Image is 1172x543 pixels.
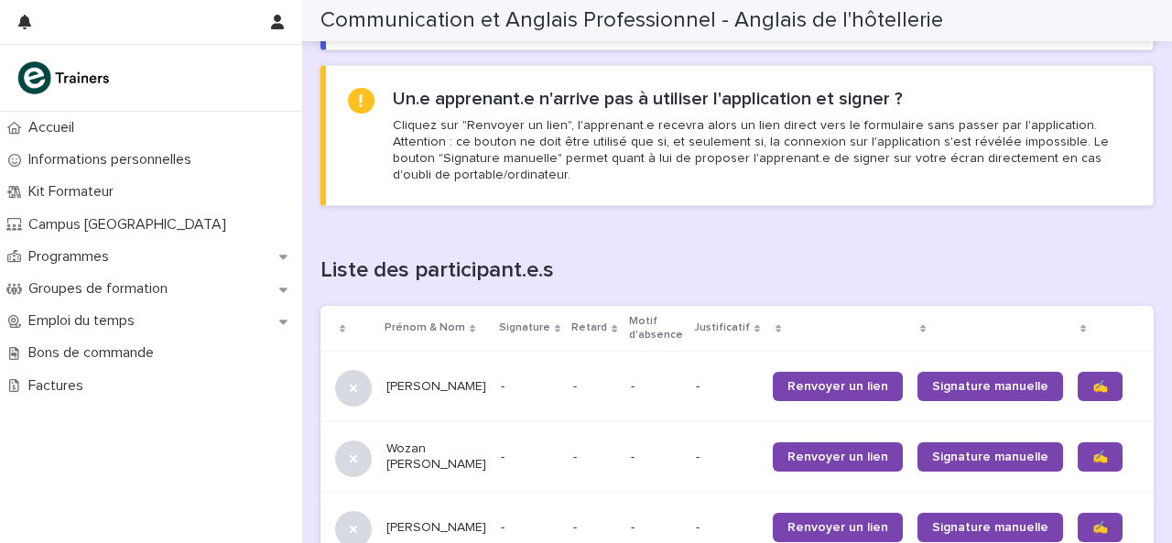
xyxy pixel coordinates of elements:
[21,280,182,298] p: Groupes de formation
[773,372,903,401] a: Renvoyer un lien
[1092,380,1108,393] span: ✍️
[386,379,486,395] p: [PERSON_NAME]
[787,521,888,534] span: Renvoyer un lien
[917,442,1063,472] a: Signature manuelle
[571,318,607,338] p: Retard
[631,520,681,536] p: -
[386,520,486,536] p: [PERSON_NAME]
[393,88,903,110] h2: Un.e apprenant.e n'arrive pas à utiliser l'application et signer ?
[501,450,559,465] p: -
[629,311,683,345] p: Motif d'absence
[21,151,206,168] p: Informations personnelles
[917,372,1063,401] a: Signature manuelle
[573,446,581,465] p: -
[932,521,1048,534] span: Signature manuelle
[21,344,168,362] p: Bons de commande
[320,257,1154,284] h1: Liste des participant.e.s
[932,451,1048,463] span: Signature manuelle
[917,513,1063,542] a: Signature manuelle
[1078,372,1123,401] a: ✍️
[696,450,758,465] p: -
[1078,513,1123,542] a: ✍️
[1092,521,1108,534] span: ✍️
[21,183,128,201] p: Kit Formateur
[573,375,581,395] p: -
[21,312,149,330] p: Emploi du temps
[21,216,241,233] p: Campus [GEOGRAPHIC_DATA]
[932,380,1048,393] span: Signature manuelle
[386,441,486,472] p: Wozan [PERSON_NAME]
[320,7,943,34] h2: Communication et Anglais Professionnel - Anglais de l'hôtellerie
[787,451,888,463] span: Renvoyer un lien
[1092,451,1108,463] span: ✍️
[385,318,465,338] p: Prénom & Nom
[631,379,681,395] p: -
[787,380,888,393] span: Renvoyer un lien
[501,520,559,536] p: -
[21,377,98,395] p: Factures
[499,318,550,338] p: Signature
[773,513,903,542] a: Renvoyer un lien
[694,318,750,338] p: Justificatif
[15,60,115,96] img: K0CqGN7SDeD6s4JG8KQk
[501,379,559,395] p: -
[21,248,124,266] p: Programmes
[696,520,758,536] p: -
[573,516,581,536] p: -
[773,442,903,472] a: Renvoyer un lien
[393,117,1131,184] p: Cliquez sur "Renvoyer un lien", l'apprenant.e recevra alors un lien direct vers le formulaire san...
[696,379,758,395] p: -
[1078,442,1123,472] a: ✍️
[631,450,681,465] p: -
[21,119,89,136] p: Accueil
